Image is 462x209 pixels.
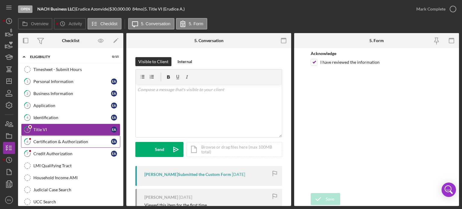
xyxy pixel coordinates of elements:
time: 2025-08-17 02:31 [232,172,245,177]
div: | [37,7,75,11]
tspan: 3 [26,103,28,107]
tspan: 6 [26,140,29,143]
div: Judicial Case Search [33,187,120,192]
div: 5. Form [369,38,384,43]
div: E A [111,115,117,121]
div: [PERSON_NAME] [144,195,178,200]
a: 6Certification & AuthorizationEA [21,136,120,148]
a: 5Title VIEA [21,124,120,136]
div: Acknowledge [311,51,442,56]
div: LMI Qualifying Tract [33,163,120,168]
label: 5. Form [189,21,203,26]
div: Checklist [62,38,79,43]
a: UCC Search [21,196,120,208]
div: 84 mo [132,7,143,11]
label: Activity [69,21,82,26]
div: UCC Search [33,199,120,204]
tspan: 5 [26,128,28,131]
div: Household Income AMI [33,175,120,180]
a: 2Business InformationEA [21,88,120,100]
div: Visible to Client [138,57,168,66]
button: Overview [18,18,52,29]
button: Mark Complete [410,3,459,15]
tspan: 4 [26,115,29,119]
div: Application [33,103,111,108]
a: Timesheet - Submit Hours [21,63,120,75]
div: Viewed this item for the first time. [144,203,208,207]
label: 5. Conversation [141,21,171,26]
a: LMI Qualifying Tract [21,160,120,172]
div: Internal [177,57,192,66]
button: Save [311,193,340,205]
div: E A [111,78,117,85]
div: Erudice Azonvide | [75,7,109,11]
div: Timesheet - Submit Hours [33,67,120,72]
button: 5. Conversation [128,18,174,29]
tspan: 2 [26,91,28,95]
div: Mark Complete [416,3,445,15]
div: E A [111,151,117,157]
div: Credit Authorization [33,151,111,156]
b: NACH Business LLC [37,6,74,11]
div: Title VI [33,127,111,132]
div: 0 / 15 [108,55,119,59]
a: 1Personal InformationEA [21,75,120,88]
div: [PERSON_NAME] Submitted the Custom Form [144,172,231,177]
text: RN [7,198,11,202]
div: E A [111,91,117,97]
a: Household Income AMI [21,172,120,184]
label: Overview [31,21,48,26]
div: Identification [33,115,111,120]
button: Send [135,142,183,157]
a: Judicial Case Search [21,184,120,196]
time: 2025-08-17 02:30 [179,195,192,200]
div: E A [111,103,117,109]
tspan: 7 [26,152,29,155]
div: E A [111,127,117,133]
div: Eligibility [30,55,104,59]
div: Open Intercom Messenger [442,183,456,197]
div: Send [155,142,164,157]
button: Checklist [88,18,122,29]
button: Visible to Client [135,57,171,66]
div: 5. Conversation [194,38,223,43]
button: Internal [174,57,195,66]
button: 5. Form [176,18,207,29]
button: Activity [54,18,86,29]
tspan: 1 [26,79,28,83]
button: RN [3,194,15,206]
div: Personal Information [33,79,111,84]
div: Open [18,5,32,13]
div: E A [111,139,117,145]
div: Save [326,193,334,205]
div: | 5. Title VI (Erudice A.) [143,7,185,11]
a: 7Credit AuthorizationEA [21,148,120,160]
label: I have reviewed the information [320,59,380,65]
div: $30,000.00 [109,7,132,11]
a: 3ApplicationEA [21,100,120,112]
a: 4IdentificationEA [21,112,120,124]
div: Business Information [33,91,111,96]
label: Checklist [100,21,118,26]
div: Certification & Authorization [33,139,111,144]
